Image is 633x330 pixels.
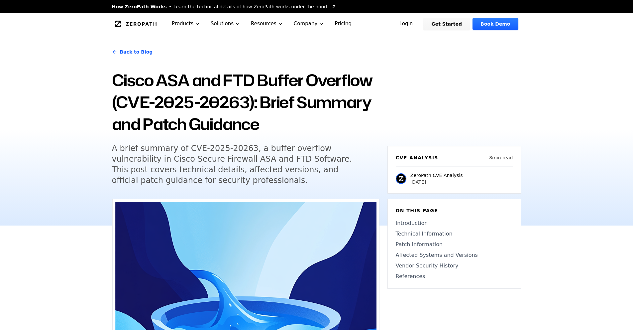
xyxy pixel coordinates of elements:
[396,173,406,184] img: ZeroPath CVE Analysis
[396,262,513,270] a: Vendor Security History
[423,18,470,30] a: Get Started
[112,43,153,61] a: Back to Blog
[112,143,367,186] h5: A brief summary of CVE-2025-20263, a buffer overflow vulnerability in Cisco Secure Firewall ASA a...
[205,13,246,34] button: Solutions
[473,18,518,30] a: Book Demo
[396,154,438,161] h6: CVE Analysis
[396,207,513,214] h6: On this page
[396,241,513,248] a: Patch Information
[396,251,513,259] a: Affected Systems and Versions
[288,13,330,34] button: Company
[173,3,329,10] span: Learn the technical details of how ZeroPath works under the hood.
[410,172,463,179] p: ZeroPath CVE Analysis
[396,272,513,280] a: References
[391,18,421,30] a: Login
[396,219,513,227] a: Introduction
[329,13,357,34] a: Pricing
[410,179,463,185] p: [DATE]
[489,154,513,161] p: 8 min read
[246,13,288,34] button: Resources
[112,3,337,10] a: How ZeroPath WorksLearn the technical details of how ZeroPath works under the hood.
[396,230,513,238] a: Technical Information
[104,13,529,34] nav: Global
[112,69,379,135] h1: Cisco ASA and FTD Buffer Overflow (CVE-2025-20263): Brief Summary and Patch Guidance
[112,3,167,10] span: How ZeroPath Works
[166,13,205,34] button: Products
